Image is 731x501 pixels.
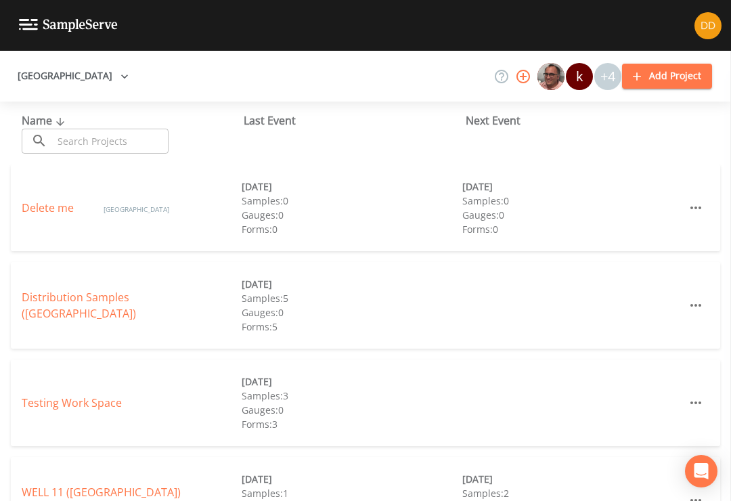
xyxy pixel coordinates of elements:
div: [DATE] [462,179,682,194]
div: k [566,63,593,90]
div: Gauges: 0 [462,208,682,222]
img: logo [19,19,118,32]
a: Distribution Samples ([GEOGRAPHIC_DATA]) [22,290,136,321]
div: Samples: 0 [242,194,462,208]
div: Forms: 0 [462,222,682,236]
div: Forms: 0 [242,222,462,236]
img: e2d790fa78825a4bb76dcb6ab311d44c [537,63,564,90]
div: Next Event [466,112,688,129]
span: [GEOGRAPHIC_DATA] [104,204,169,214]
div: Gauges: 0 [242,305,462,320]
div: Open Intercom Messenger [685,455,717,487]
a: Testing Work Space [22,395,122,410]
a: Delete me [22,200,76,215]
div: Samples: 1 [242,486,462,500]
div: Samples: 2 [462,486,682,500]
div: [DATE] [462,472,682,486]
div: Gauges: 0 [242,403,462,417]
div: [DATE] [242,179,462,194]
div: [DATE] [242,374,462,389]
input: Search Projects [53,129,169,154]
img: 7d98d358f95ebe5908e4de0cdde0c501 [694,12,722,39]
div: Samples: 5 [242,291,462,305]
div: Forms: 3 [242,417,462,431]
button: [GEOGRAPHIC_DATA] [12,64,134,89]
div: Mike Franklin [537,63,565,90]
div: [DATE] [242,472,462,486]
button: Add Project [622,64,712,89]
div: keith@gcpwater.org [565,63,594,90]
span: Name [22,113,68,128]
div: Forms: 5 [242,320,462,334]
div: Samples: 3 [242,389,462,403]
div: [DATE] [242,277,462,291]
a: WELL 11 ([GEOGRAPHIC_DATA]) [22,485,181,500]
div: +4 [594,63,621,90]
div: Gauges: 0 [242,208,462,222]
div: Samples: 0 [462,194,682,208]
div: Last Event [244,112,466,129]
